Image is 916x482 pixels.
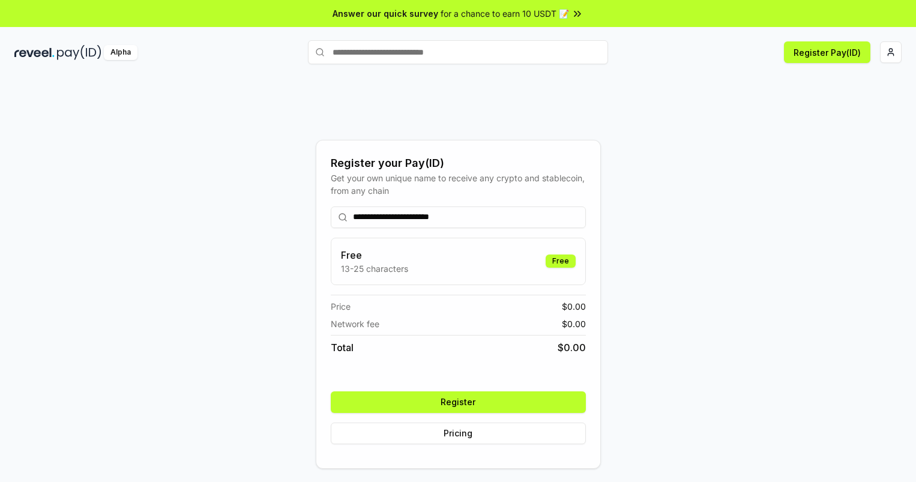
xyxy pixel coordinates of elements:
[341,262,408,275] p: 13-25 characters
[331,300,351,313] span: Price
[104,45,137,60] div: Alpha
[331,340,354,355] span: Total
[331,423,586,444] button: Pricing
[784,41,870,63] button: Register Pay(ID)
[14,45,55,60] img: reveel_dark
[546,255,576,268] div: Free
[562,318,586,330] span: $ 0.00
[341,248,408,262] h3: Free
[331,391,586,413] button: Register
[562,300,586,313] span: $ 0.00
[558,340,586,355] span: $ 0.00
[331,318,379,330] span: Network fee
[57,45,101,60] img: pay_id
[333,7,438,20] span: Answer our quick survey
[331,155,586,172] div: Register your Pay(ID)
[331,172,586,197] div: Get your own unique name to receive any crypto and stablecoin, from any chain
[441,7,569,20] span: for a chance to earn 10 USDT 📝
